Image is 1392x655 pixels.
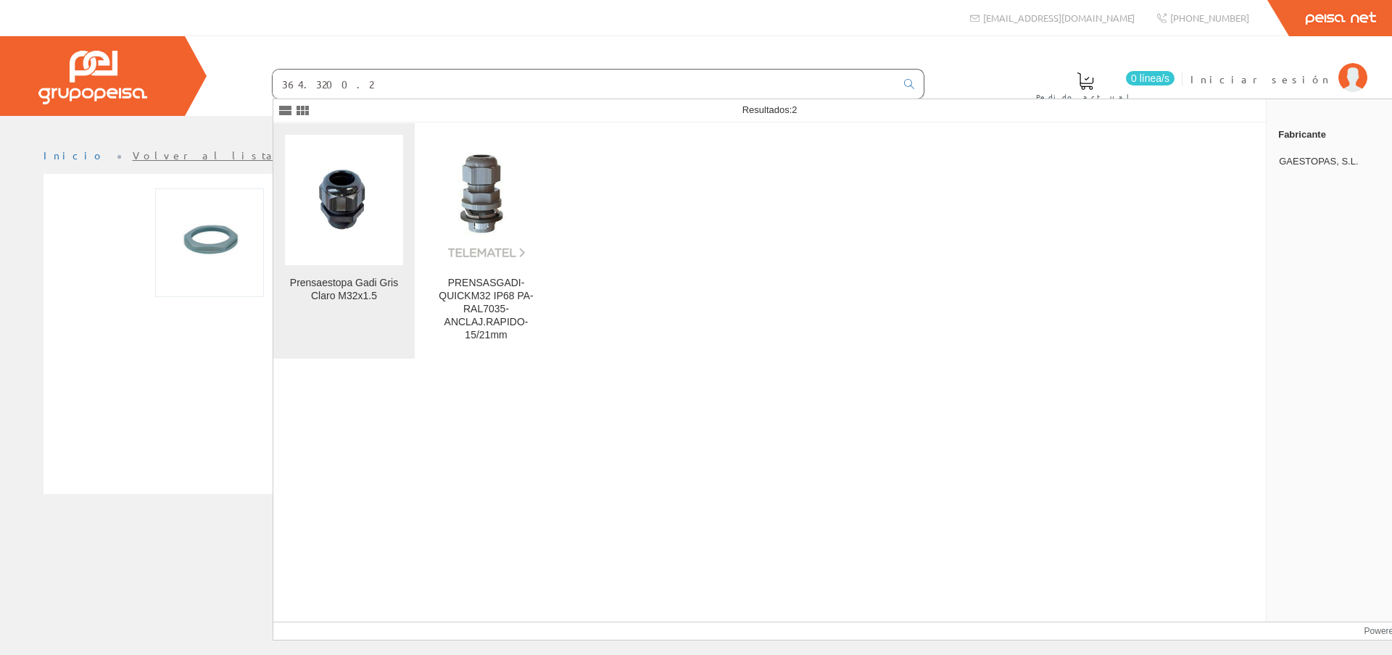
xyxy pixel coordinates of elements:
a: Volver al listado de productos [133,149,419,162]
span: Resultados: [742,104,797,115]
span: [EMAIL_ADDRESS][DOMAIN_NAME] [983,12,1135,24]
a: Prensaestopa Gadi Gris Claro M32x1.5 Prensaestopa Gadi Gris Claro M32x1.5 [273,123,415,359]
a: PRENSASGADI-QUICKM32 IP68 PA-RAL7035-ANCLAJ.RAPIDO-15/21mm PRENSASGADI-QUICKM32 IP68 PA-RAL7035-A... [415,123,557,359]
a: Iniciar sesión [1190,60,1367,74]
a: Inicio [43,149,105,162]
span: Iniciar sesión [1190,72,1331,86]
span: 2 [792,104,797,115]
span: [PHONE_NUMBER] [1170,12,1249,24]
img: Grupo Peisa [38,51,147,104]
span: 0 línea/s [1126,71,1174,85]
img: Foto artículo Contratuerca Plastico Gadi M32x1.5 (ral7001) (150x150) [155,188,264,297]
span: Pedido actual [1036,90,1135,104]
input: Buscar ... [273,70,895,99]
div: Prensaestopa Gadi Gris Claro M32x1.5 [285,277,403,303]
img: PRENSASGADI-QUICKM32 IP68 PA-RAL7035-ANCLAJ.RAPIDO-15/21mm [427,141,545,259]
img: Prensaestopa Gadi Gris Claro M32x1.5 [285,141,403,259]
div: PRENSASGADI-QUICKM32 IP68 PA-RAL7035-ANCLAJ.RAPIDO-15/21mm [427,277,545,342]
